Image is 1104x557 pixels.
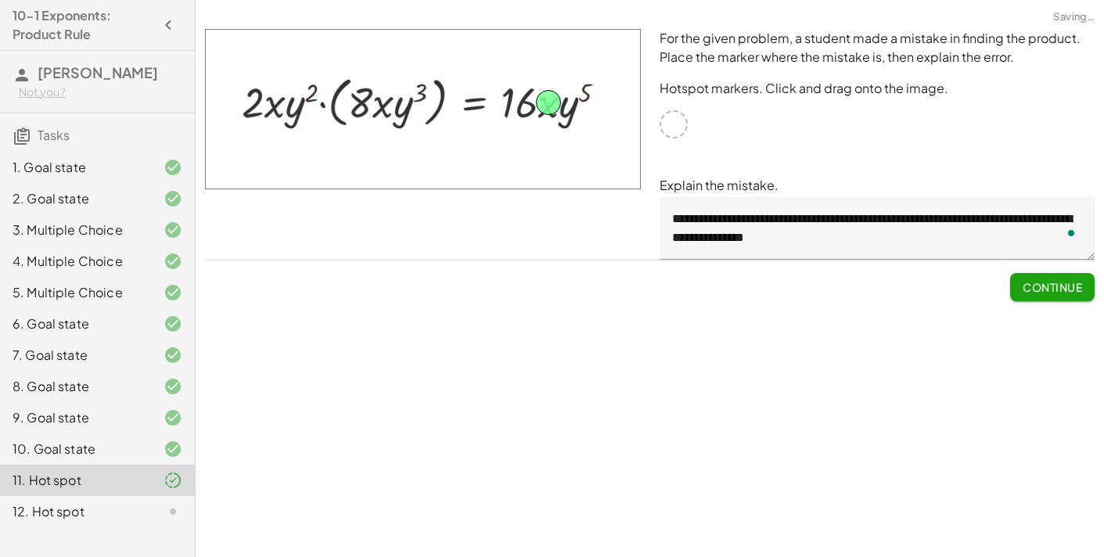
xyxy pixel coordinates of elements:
p: Explain the mistake. [660,176,1095,195]
div: 6. Goal state [13,314,138,333]
div: 1. Goal state [13,158,138,177]
div: 9. Goal state [13,408,138,427]
i: Task not started. [164,502,182,521]
textarea: To enrich screen reader interactions, please activate Accessibility in Grammarly extension settings [660,197,1095,260]
i: Task finished and correct. [164,221,182,239]
div: 8. Goal state [13,377,138,396]
i: Task finished and correct. [164,283,182,302]
i: Task finished and correct. [164,158,182,177]
span: [PERSON_NAME] [38,63,158,81]
h4: 10-1 Exponents: Product Rule [13,6,154,44]
i: Task finished and correct. [164,252,182,271]
span: Continue [1023,280,1082,294]
i: Task finished and correct. [164,314,182,333]
i: Task finished and part of it marked as correct. [164,471,182,490]
div: 3. Multiple Choice [13,221,138,239]
div: Not you? [19,84,182,100]
i: Task finished and correct. [164,346,182,365]
i: Task finished and correct. [164,408,182,427]
div: 5. Multiple Choice [13,283,138,302]
div: 2. Goal state [13,189,138,208]
button: Continue [1010,273,1095,301]
i: Task finished and correct. [164,440,182,458]
span: Saving… [1053,9,1095,25]
div: 12. Hot spot [13,502,138,521]
i: Task finished and correct. [164,377,182,396]
p: For the given problem, a student made a mistake in finding the product. Place the marker where th... [660,29,1095,66]
div: 10. Goal state [13,440,138,458]
div: 4. Multiple Choice [13,252,138,271]
p: Hotspot markers. Click and drag onto the image. [660,79,1095,98]
div: 11. Hot spot [13,471,138,490]
span: Tasks [38,127,70,143]
i: Task finished and correct. [164,189,182,208]
img: b42f739e0bd79d23067a90d0ea4ccfd2288159baac1bcee117f9be6b6edde5c4.png [205,29,641,189]
div: 7. Goal state [13,346,138,365]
